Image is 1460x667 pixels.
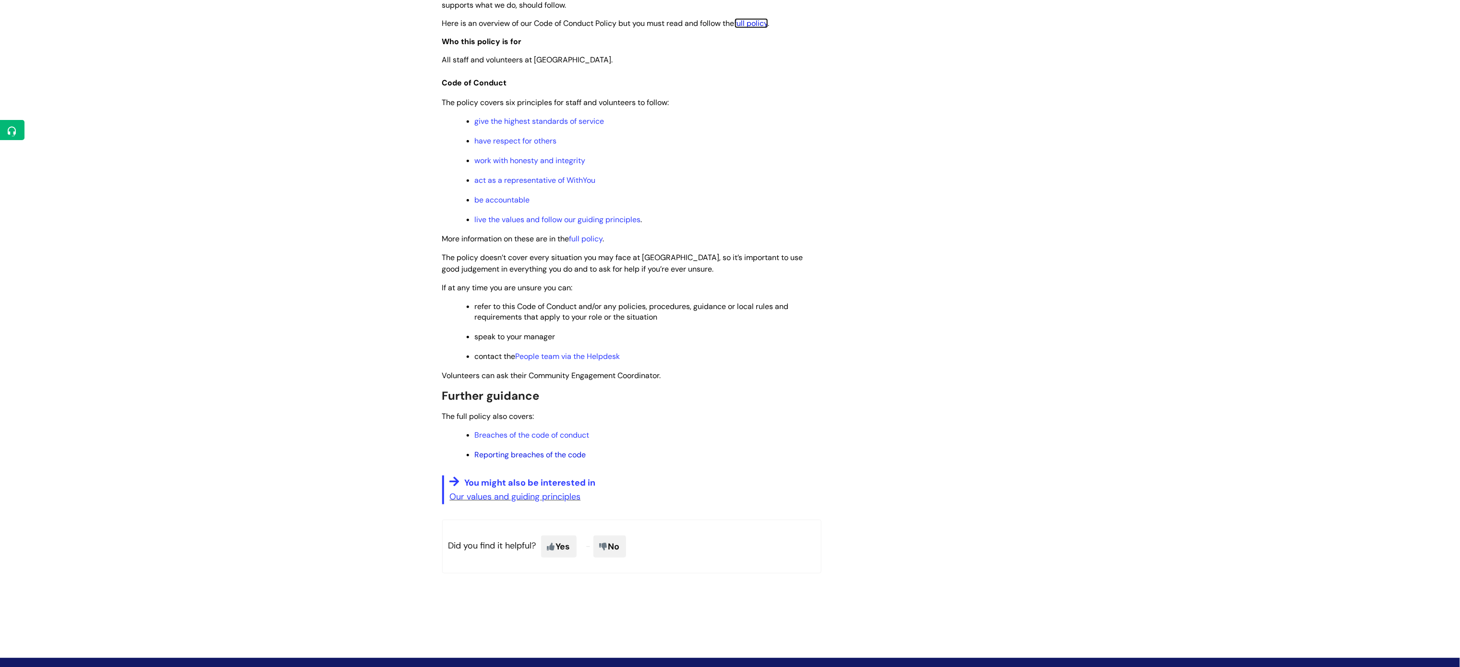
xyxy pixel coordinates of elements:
[475,430,590,440] a: Breaches of the code of conduct
[475,214,642,225] span: .
[475,195,530,205] a: be accountable
[475,116,604,126] a: give the highest standards of service
[442,78,507,88] span: Code of Conduct
[442,97,669,107] span: The policy covers six principles for staff and volunteers to follow:
[442,18,770,28] span: Here is an overview of our Code of Conduct Policy but you must read and follow the .
[541,536,577,558] span: Yes
[735,18,768,28] a: full policy
[516,351,620,361] a: People team via the Helpdesk
[593,536,626,558] span: No
[475,301,789,322] span: refer to this Code of Conduct and/or any policies, procedures, guidance or local rules and requir...
[450,491,581,502] a: Our values and guiding principles
[442,411,534,421] span: The full policy also covers:
[475,136,557,146] a: have respect for others
[464,477,595,488] span: You might also be interested in
[475,155,586,166] a: work with honesty and integrity
[475,351,620,361] span: contact the
[442,36,522,47] span: Who this policy is for
[569,234,603,244] a: full policy
[475,175,596,185] a: act as a representative of WithYou
[442,520,821,573] p: Did you find it helpful?
[442,283,573,293] span: If at any time you are unsure you can:
[442,55,613,65] span: All staff and volunteers at [GEOGRAPHIC_DATA].
[475,450,586,460] a: Reporting breaches of the code
[442,388,540,403] span: Further guidance
[442,370,661,381] span: Volunteers can ask their Community Engagement Coordinator.
[442,252,803,274] span: The policy doesn’t cover every situation you may face at [GEOGRAPHIC_DATA], so it’s important to ...
[475,214,641,225] a: live the values and follow our guiding principles
[475,332,555,342] span: speak to your manager
[442,234,604,244] span: More information on these are in the .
